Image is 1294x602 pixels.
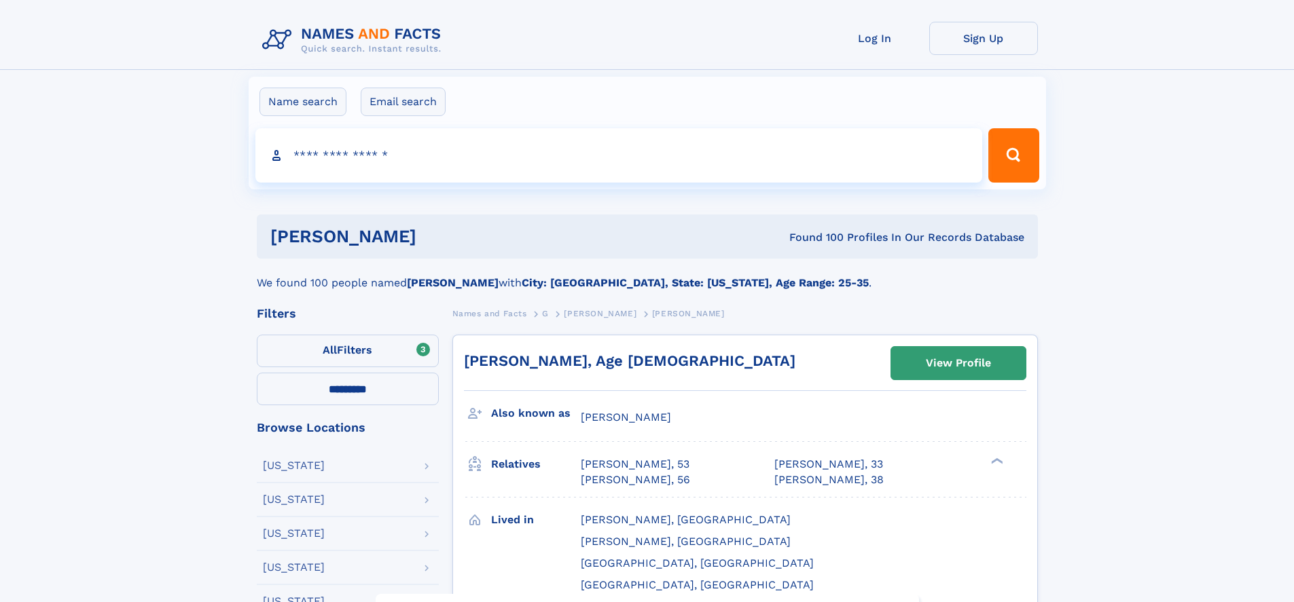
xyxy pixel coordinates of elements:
[522,276,869,289] b: City: [GEOGRAPHIC_DATA], State: [US_STATE], Age Range: 25-35
[257,307,439,320] div: Filters
[323,343,337,356] span: All
[257,421,439,434] div: Browse Locations
[263,528,325,539] div: [US_STATE]
[774,457,883,472] a: [PERSON_NAME], 33
[491,453,581,476] h3: Relatives
[263,460,325,471] div: [US_STATE]
[821,22,929,55] a: Log In
[407,276,499,289] b: [PERSON_NAME]
[542,309,549,318] span: G
[581,411,671,424] span: [PERSON_NAME]
[929,22,1038,55] a: Sign Up
[603,230,1024,245] div: Found 100 Profiles In Our Records Database
[581,535,791,548] span: [PERSON_NAME], [GEOGRAPHIC_DATA]
[926,347,991,379] div: View Profile
[988,128,1039,183] button: Search Button
[257,335,439,367] label: Filters
[581,513,791,526] span: [PERSON_NAME], [GEOGRAPHIC_DATA]
[452,305,527,322] a: Names and Facts
[542,305,549,322] a: G
[891,347,1026,379] a: View Profile
[581,557,814,569] span: [GEOGRAPHIC_DATA], [GEOGRAPHIC_DATA]
[259,88,346,116] label: Name search
[774,472,884,487] a: [PERSON_NAME], 38
[491,508,581,531] h3: Lived in
[255,128,983,183] input: search input
[263,562,325,573] div: [US_STATE]
[988,457,1004,466] div: ❯
[491,402,581,425] h3: Also known as
[361,88,446,116] label: Email search
[652,309,725,318] span: [PERSON_NAME]
[257,259,1038,291] div: We found 100 people named with .
[257,22,452,58] img: Logo Names and Facts
[263,494,325,505] div: [US_STATE]
[270,228,603,245] h1: [PERSON_NAME]
[581,472,690,487] a: [PERSON_NAME], 56
[464,352,795,369] a: [PERSON_NAME], Age [DEMOGRAPHIC_DATA]
[564,309,636,318] span: [PERSON_NAME]
[581,457,689,472] a: [PERSON_NAME], 53
[581,578,814,591] span: [GEOGRAPHIC_DATA], [GEOGRAPHIC_DATA]
[564,305,636,322] a: [PERSON_NAME]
